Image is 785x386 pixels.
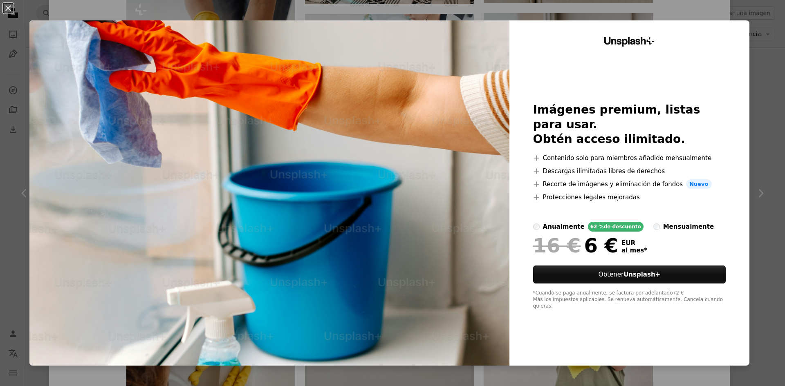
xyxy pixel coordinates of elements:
[533,235,618,256] div: 6 €
[533,166,726,176] li: Descargas ilimitadas libres de derechos
[624,271,660,278] strong: Unsplash+
[686,179,711,189] span: Nuevo
[533,179,726,189] li: Recorte de imágenes y eliminación de fondos
[588,222,644,232] div: 62 % de descuento
[533,192,726,202] li: Protecciones legales mejoradas
[533,153,726,163] li: Contenido solo para miembros añadido mensualmente
[533,235,581,256] span: 16 €
[533,223,540,230] input: anualmente62 %de descuento
[533,103,726,147] h2: Imágenes premium, listas para usar. Obtén acceso ilimitado.
[621,247,647,254] span: al mes *
[621,239,647,247] span: EUR
[543,222,585,232] div: anualmente
[653,223,660,230] input: mensualmente
[663,222,714,232] div: mensualmente
[533,266,726,283] button: ObtenerUnsplash+
[533,290,726,310] div: *Cuando se paga anualmente, se factura por adelantado 72 € Más los impuestos aplicables. Se renue...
